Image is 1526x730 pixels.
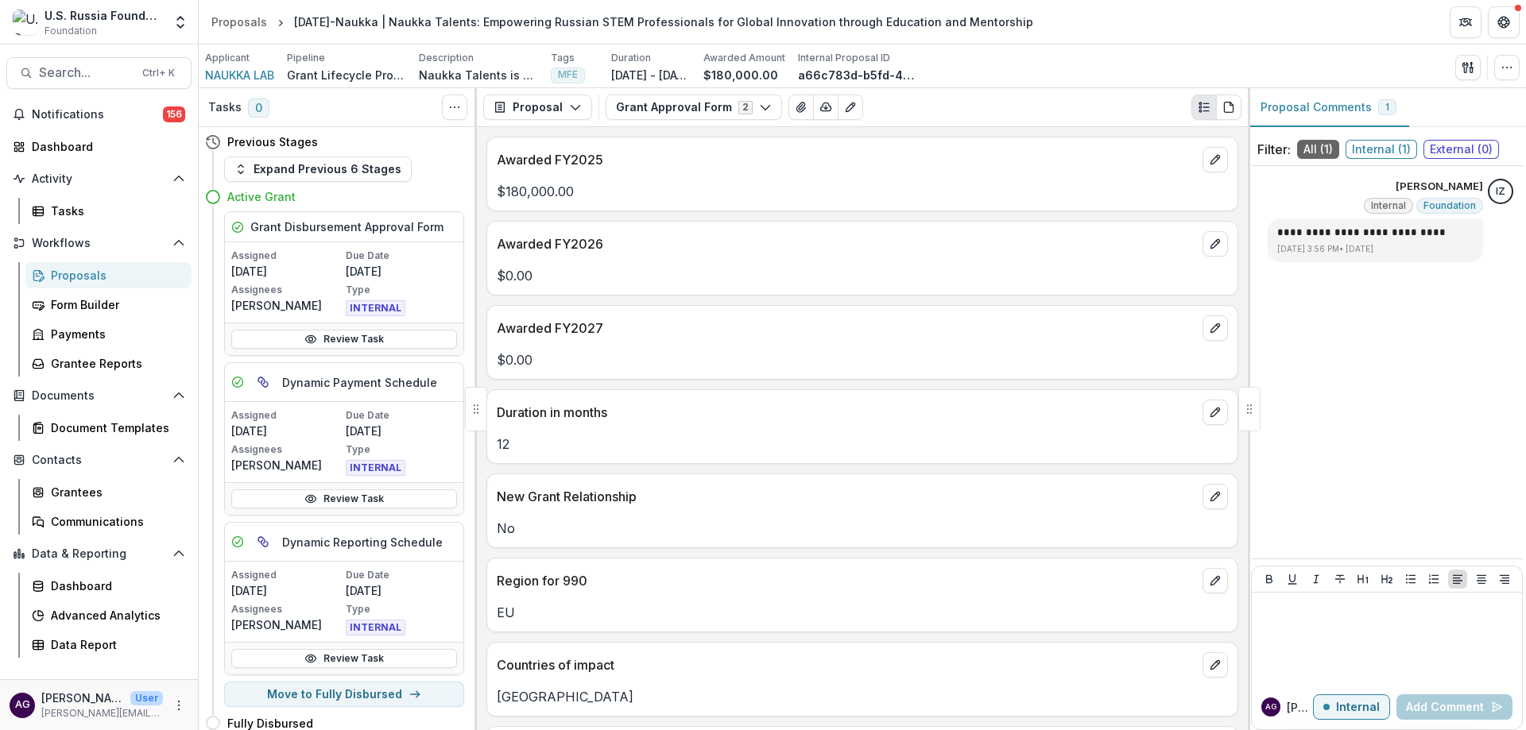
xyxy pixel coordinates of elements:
[497,403,1196,422] p: Duration in months
[25,602,192,628] a: Advanced Analytics
[1424,570,1443,589] button: Ordered List
[606,95,782,120] button: Grant Approval Form2
[1423,140,1499,159] span: External ( 0 )
[208,101,242,114] h3: Tasks
[1496,187,1505,197] div: Igor Zevelev
[287,67,406,83] p: Grant Lifecycle Process
[294,14,1033,30] div: [DATE]-Naukka | Naukka Talents: Empowering Russian STEM Professionals for Global Innovation throu...
[224,156,412,182] button: Expand Previous 6 Stages
[51,607,179,624] div: Advanced Analytics
[1450,6,1481,38] button: Partners
[25,632,192,658] a: Data Report
[224,682,464,707] button: Move to Fully Disbursed
[703,67,778,83] p: $180,000.00
[25,573,192,599] a: Dashboard
[282,374,437,391] h5: Dynamic Payment Schedule
[287,51,325,65] p: Pipeline
[15,700,30,710] div: Alan Griffin
[1203,652,1228,678] button: edit
[250,529,276,554] button: View dependent tasks
[1336,701,1380,714] p: Internal
[346,582,457,599] p: [DATE]
[1371,200,1406,211] span: Internal
[25,350,192,377] a: Grantee Reports
[346,423,457,439] p: [DATE]
[6,541,192,566] button: Open Data & Reporting
[51,355,179,372] div: Grantee Reports
[1495,570,1514,589] button: Align Right
[51,203,179,219] div: Tasks
[169,6,192,38] button: Open entity switcher
[231,582,343,599] p: [DATE]
[248,98,269,118] span: 0
[346,602,457,616] p: Type
[231,297,343,314] p: [PERSON_NAME]
[231,616,343,633] p: [PERSON_NAME]
[1191,95,1217,120] button: Plaintext view
[1330,570,1350,589] button: Strike
[798,67,917,83] p: a66c783d-b5fd-4788-989d-690e231cf18b
[1401,570,1420,589] button: Bullet List
[346,300,405,316] span: INTERNAL
[6,102,192,127] button: Notifications156
[32,389,166,403] span: Documents
[419,51,474,65] p: Description
[497,655,1196,674] p: Countries of impact
[788,95,814,120] button: View Attached Files
[1203,147,1228,172] button: edit
[51,577,179,594] div: Dashboard
[41,689,124,706] p: [PERSON_NAME]
[231,249,343,263] p: Assigned
[497,234,1196,253] p: Awarded FY2026
[231,568,343,582] p: Assigned
[1265,703,1276,711] div: Alan Griffin
[25,198,192,224] a: Tasks
[51,513,179,530] div: Communications
[1472,570,1491,589] button: Align Center
[130,691,163,705] p: User
[231,602,343,616] p: Assignees
[551,51,575,65] p: Tags
[346,442,457,457] p: Type
[497,266,1228,285] p: $0.00
[231,649,457,668] a: Review Task
[497,435,1228,454] p: 12
[346,249,457,263] p: Due Date
[41,706,163,720] p: [PERSON_NAME][EMAIL_ADDRESS][PERSON_NAME][DOMAIN_NAME]
[1260,570,1279,589] button: Bold
[1248,88,1409,127] button: Proposal Comments
[231,408,343,423] p: Assigned
[497,687,1228,706] p: [GEOGRAPHIC_DATA]
[346,263,457,280] p: [DATE]
[250,369,276,395] button: View dependent tasks
[25,292,192,318] a: Form Builder
[1203,315,1228,341] button: edit
[32,108,163,122] span: Notifications
[798,51,890,65] p: Internal Proposal ID
[1313,694,1390,720] button: Internal
[558,69,578,80] span: MFE
[1203,400,1228,425] button: edit
[442,95,467,120] button: Toggle View Cancelled Tasks
[1287,699,1313,716] p: [PERSON_NAME]
[1307,570,1326,589] button: Italicize
[250,218,443,235] h5: Grant Disbursement Approval Form
[497,519,1228,538] p: No
[1203,484,1228,509] button: edit
[1257,140,1291,159] p: Filter:
[51,419,179,436] div: Document Templates
[611,67,691,83] p: [DATE] - [DATE]
[32,454,166,467] span: Contacts
[51,326,179,342] div: Payments
[703,51,785,65] p: Awarded Amount
[497,319,1196,338] p: Awarded FY2027
[51,636,179,653] div: Data Report
[231,489,457,508] a: Review Task
[139,64,178,82] div: Ctrl + K
[1277,243,1474,255] p: [DATE] 3:56 PM • [DATE]
[227,133,318,150] h4: Previous Stages
[1488,6,1520,38] button: Get Help
[39,65,133,80] span: Search...
[6,447,192,473] button: Open Contacts
[25,321,192,347] a: Payments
